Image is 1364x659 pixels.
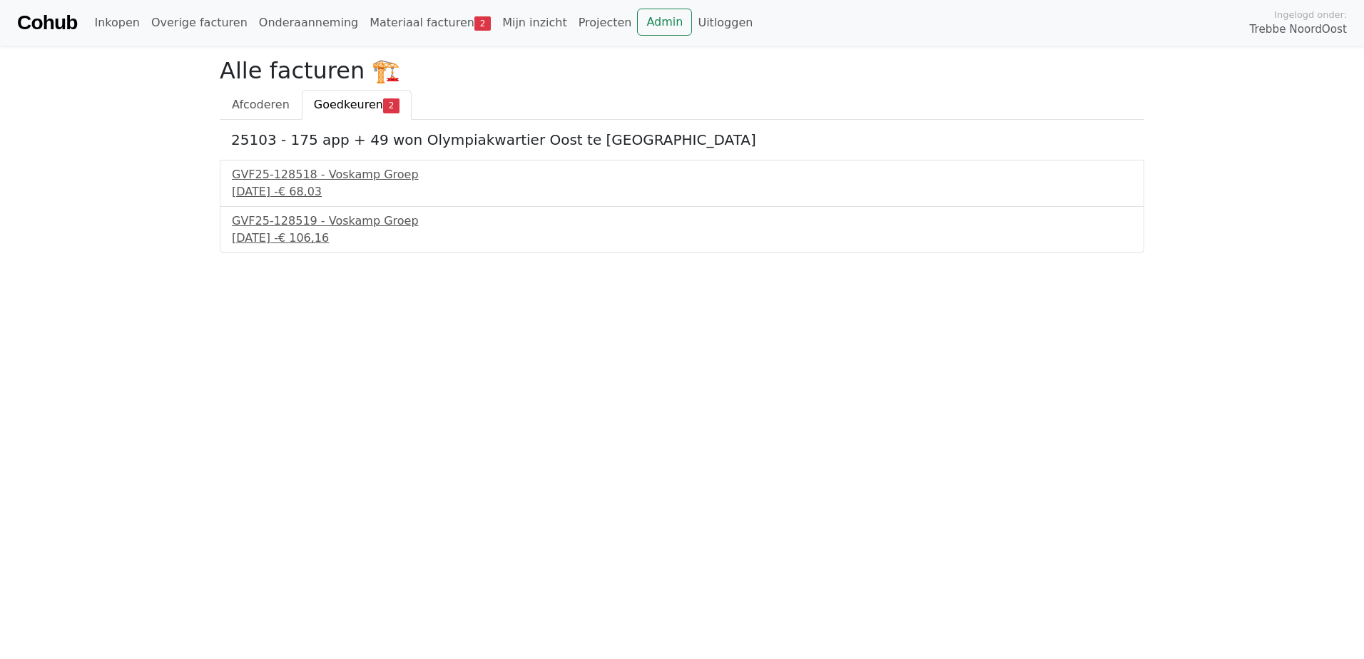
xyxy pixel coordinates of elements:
[17,6,77,40] a: Cohub
[232,166,1132,183] div: GVF25-128518 - Voskamp Groep
[497,9,573,37] a: Mijn inzicht
[474,16,491,31] span: 2
[278,231,329,245] span: € 106,16
[302,90,412,120] a: Goedkeuren2
[232,98,290,111] span: Afcoderen
[278,185,322,198] span: € 68,03
[364,9,497,37] a: Materiaal facturen2
[220,57,1144,84] h2: Alle facturen 🏗️
[88,9,145,37] a: Inkopen
[232,213,1132,247] a: GVF25-128519 - Voskamp Groep[DATE] -€ 106,16
[1274,8,1347,21] span: Ingelogd onder:
[383,98,399,113] span: 2
[637,9,692,36] a: Admin
[253,9,364,37] a: Onderaanneming
[231,131,1133,148] h5: 25103 - 175 app + 49 won Olympiakwartier Oost te [GEOGRAPHIC_DATA]
[232,230,1132,247] div: [DATE] -
[314,98,383,111] span: Goedkeuren
[232,166,1132,200] a: GVF25-128518 - Voskamp Groep[DATE] -€ 68,03
[220,90,302,120] a: Afcoderen
[1250,21,1347,38] span: Trebbe NoordOost
[692,9,758,37] a: Uitloggen
[232,183,1132,200] div: [DATE] -
[146,9,253,37] a: Overige facturen
[232,213,1132,230] div: GVF25-128519 - Voskamp Groep
[573,9,638,37] a: Projecten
